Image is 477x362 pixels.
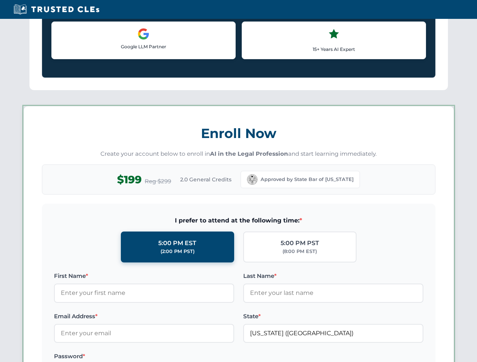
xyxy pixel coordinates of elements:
label: Last Name [243,271,423,281]
label: Email Address [54,312,234,321]
input: Enter your email [54,324,234,343]
div: 5:00 PM EST [158,238,196,248]
label: Password [54,352,234,361]
input: Enter your first name [54,284,234,302]
span: Reg $299 [145,177,171,186]
span: 2.0 General Credits [180,175,232,184]
img: Google [137,28,150,40]
img: Trusted CLEs [11,4,102,15]
h3: Enroll Now [42,121,435,145]
p: 15+ Years AI Expert [248,46,420,53]
div: (2:00 PM PST) [161,248,195,255]
div: 5:00 PM PST [281,238,319,248]
strong: AI in the Legal Profession [210,150,288,157]
label: State [243,312,423,321]
label: First Name [54,271,234,281]
p: Create your account below to enroll in and start learning immediately. [42,150,435,158]
span: $199 [117,171,142,188]
div: (8:00 PM EST) [282,248,317,255]
img: California Bar [247,174,258,185]
input: California (CA) [243,324,423,343]
span: I prefer to attend at the following time: [54,216,423,225]
input: Enter your last name [243,284,423,302]
p: Google LLM Partner [58,43,229,50]
span: Approved by State Bar of [US_STATE] [261,176,354,183]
